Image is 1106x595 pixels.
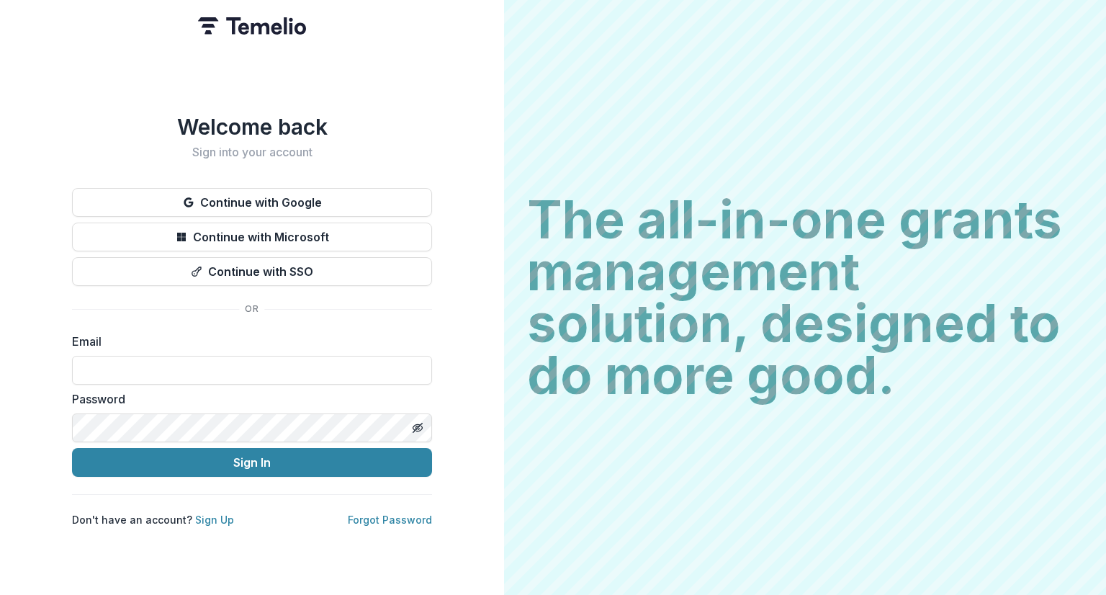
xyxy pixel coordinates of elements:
button: Continue with Google [72,188,432,217]
button: Continue with SSO [72,257,432,286]
a: Forgot Password [348,514,432,526]
label: Email [72,333,423,350]
h1: Welcome back [72,114,432,140]
a: Sign Up [195,514,234,526]
button: Sign In [72,448,432,477]
button: Toggle password visibility [406,416,429,439]
p: Don't have an account? [72,512,234,527]
label: Password [72,390,423,408]
button: Continue with Microsoft [72,223,432,251]
h2: Sign into your account [72,146,432,159]
img: Temelio [198,17,306,35]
